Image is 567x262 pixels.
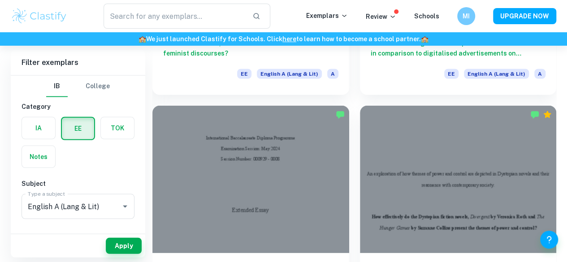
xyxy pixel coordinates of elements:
button: MI [457,7,475,25]
span: English A (Lang & Lit) [464,69,529,79]
button: IB [46,76,68,97]
p: Review [366,12,396,21]
button: TOK [101,117,134,139]
span: A [327,69,338,79]
img: Marked [530,110,539,119]
h6: Category [22,102,134,112]
button: Open [119,200,131,213]
h6: We just launched Clastify for Schools. Click to learn how to become a school partner. [2,34,565,44]
span: English A (Lang & Lit) [257,69,322,79]
label: Type a subject [28,190,65,198]
h6: Filter exemplars [11,50,145,75]
span: 🏫 [139,35,146,43]
button: EE [62,118,94,139]
span: EE [237,69,251,79]
a: here [282,35,296,43]
div: Filter type choice [46,76,110,97]
button: Notes [22,146,55,168]
div: Premium [543,110,552,119]
span: A [534,69,545,79]
button: Apply [106,238,142,254]
button: Help and Feedback [540,231,558,249]
button: College [86,76,110,97]
h6: MI [461,11,472,21]
img: Marked [336,110,345,119]
span: EE [444,69,459,79]
h6: Subject [22,179,134,189]
button: IA [22,117,55,139]
button: UPGRADE NOW [493,8,556,24]
span: 🏫 [421,35,428,43]
input: Search for any exemplars... [104,4,245,29]
img: Clastify logo [11,7,68,25]
a: Schools [414,13,439,20]
p: Exemplars [306,11,348,21]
